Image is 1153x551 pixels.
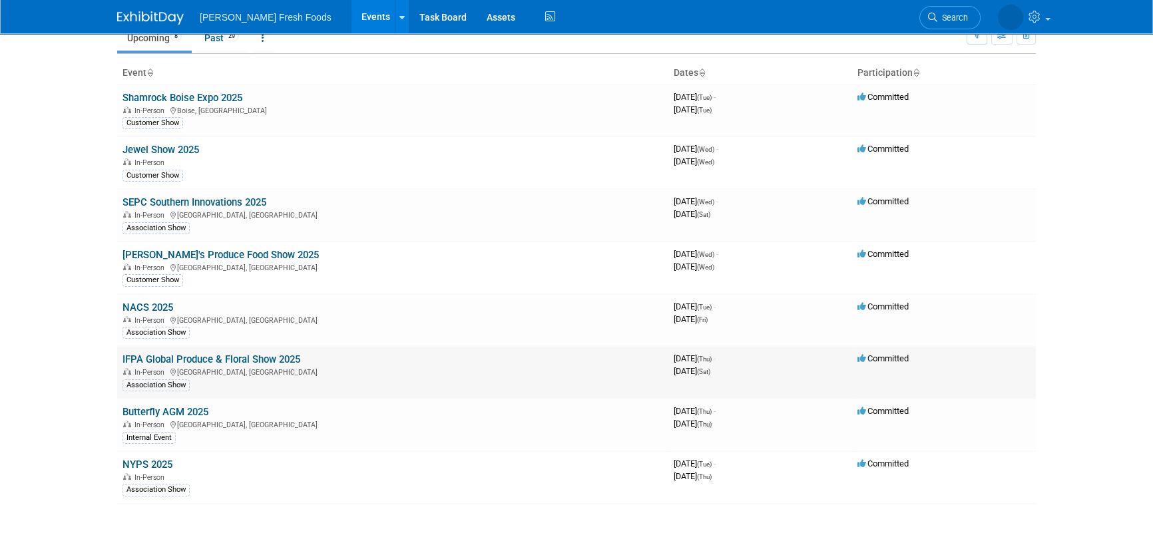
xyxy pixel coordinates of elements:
span: [DATE] [674,419,712,429]
span: Committed [857,92,909,102]
div: Customer Show [122,170,183,182]
span: (Thu) [697,408,712,415]
img: In-Person Event [123,316,131,323]
a: [PERSON_NAME]'s Produce Food Show 2025 [122,249,319,261]
th: Event [117,62,668,85]
span: [DATE] [674,209,710,219]
span: [DATE] [674,196,718,206]
span: - [716,249,718,259]
span: [DATE] [674,471,712,481]
span: [DATE] [674,104,712,114]
span: Committed [857,459,909,468]
a: SEPC Southern Innovations 2025 [122,196,266,208]
span: (Fri) [697,316,708,323]
span: - [714,92,716,102]
div: [GEOGRAPHIC_DATA], [GEOGRAPHIC_DATA] [122,209,663,220]
span: In-Person [134,158,168,167]
span: (Wed) [697,251,714,258]
div: Internal Event [122,432,176,444]
span: 29 [224,31,239,41]
a: Past29 [194,25,249,51]
span: [PERSON_NAME] Fresh Foods [200,12,332,23]
div: Association Show [122,327,190,339]
span: In-Person [134,316,168,325]
span: - [714,459,716,468]
img: In-Person Event [123,473,131,480]
div: Association Show [122,484,190,496]
span: [DATE] [674,92,716,102]
span: [DATE] [674,353,716,363]
span: (Wed) [697,264,714,271]
span: [DATE] [674,406,716,416]
img: In-Person Event [123,421,131,427]
th: Dates [668,62,852,85]
span: Committed [857,406,909,416]
img: In-Person Event [123,211,131,218]
span: Committed [857,196,909,206]
a: NACS 2025 [122,301,173,313]
th: Participation [852,62,1036,85]
img: In-Person Event [123,106,131,113]
span: [DATE] [674,249,718,259]
span: [DATE] [674,262,714,272]
span: - [714,301,716,311]
span: (Sat) [697,368,710,375]
a: Upcoming8 [117,25,192,51]
span: (Tue) [697,106,712,114]
span: - [714,353,716,363]
span: In-Person [134,106,168,115]
img: In-Person Event [123,368,131,375]
span: - [716,144,718,154]
span: (Thu) [697,421,712,428]
span: [DATE] [674,301,716,311]
a: Jewel Show 2025 [122,144,199,156]
span: [DATE] [674,366,710,376]
span: (Thu) [697,473,712,480]
a: Sort by Participation Type [913,67,919,78]
img: Courtney Law [998,5,1023,30]
div: [GEOGRAPHIC_DATA], [GEOGRAPHIC_DATA] [122,419,663,429]
span: (Wed) [697,158,714,166]
span: (Tue) [697,460,712,468]
span: - [716,196,718,206]
span: Search [937,13,968,23]
div: [GEOGRAPHIC_DATA], [GEOGRAPHIC_DATA] [122,314,663,325]
div: Customer Show [122,274,183,286]
span: - [714,406,716,416]
a: Shamrock Boise Expo 2025 [122,92,242,104]
span: (Thu) [697,355,712,363]
a: NYPS 2025 [122,459,172,470]
div: Boise, [GEOGRAPHIC_DATA] [122,104,663,115]
a: Butterfly AGM 2025 [122,406,208,418]
div: Customer Show [122,117,183,129]
a: IFPA Global Produce & Floral Show 2025 [122,353,300,365]
span: 8 [170,31,182,41]
span: (Tue) [697,303,712,311]
div: [GEOGRAPHIC_DATA], [GEOGRAPHIC_DATA] [122,262,663,272]
span: In-Person [134,264,168,272]
span: Committed [857,301,909,311]
span: [DATE] [674,314,708,324]
img: ExhibitDay [117,11,184,25]
img: In-Person Event [123,158,131,165]
span: In-Person [134,421,168,429]
a: Search [919,6,981,29]
span: [DATE] [674,459,716,468]
span: (Tue) [697,94,712,101]
div: [GEOGRAPHIC_DATA], [GEOGRAPHIC_DATA] [122,366,663,377]
span: Committed [857,353,909,363]
span: In-Person [134,368,168,377]
span: In-Person [134,211,168,220]
span: In-Person [134,473,168,482]
span: Committed [857,144,909,154]
span: (Sat) [697,211,710,218]
span: [DATE] [674,156,714,166]
a: Sort by Start Date [698,67,705,78]
span: (Wed) [697,198,714,206]
a: Sort by Event Name [146,67,153,78]
span: Committed [857,249,909,259]
span: (Wed) [697,146,714,153]
div: Association Show [122,222,190,234]
span: [DATE] [674,144,718,154]
div: Association Show [122,379,190,391]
